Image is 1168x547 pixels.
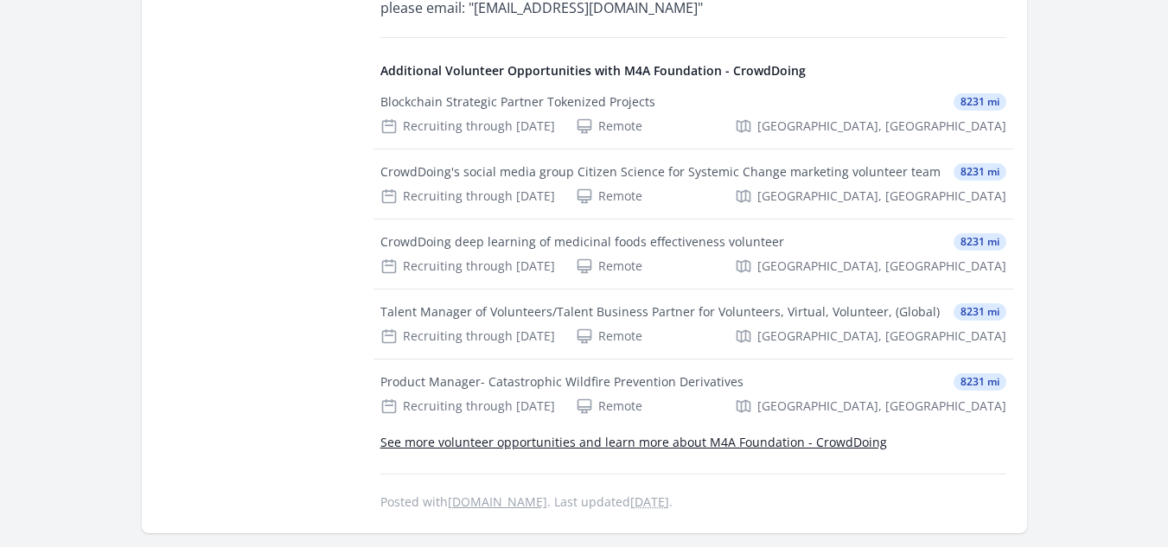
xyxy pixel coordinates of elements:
[373,80,1013,149] a: Blockchain Strategic Partner Tokenized Projects 8231 mi Recruiting through [DATE] Remote [GEOGRAP...
[380,62,1006,80] h4: Additional Volunteer Opportunities with M4A Foundation - CrowdDoing
[757,118,1006,135] span: [GEOGRAPHIC_DATA], [GEOGRAPHIC_DATA]
[373,289,1013,359] a: Talent Manager of Volunteers/Talent Business Partner for Volunteers, Virtual, Volunteer, (Global)...
[380,118,555,135] div: Recruiting through [DATE]
[576,328,642,345] div: Remote
[380,233,784,251] div: CrowdDoing deep learning of medicinal foods effectiveness volunteer
[576,188,642,205] div: Remote
[954,163,1006,181] span: 8231 mi
[576,118,642,135] div: Remote
[380,398,555,415] div: Recruiting through [DATE]
[954,93,1006,111] span: 8231 mi
[576,398,642,415] div: Remote
[380,495,1006,509] p: Posted with . Last updated .
[373,359,1013,429] a: Product Manager- Catastrophic Wildfire Prevention Derivatives 8231 mi Recruiting through [DATE] R...
[448,493,547,510] a: [DOMAIN_NAME]
[954,303,1006,321] span: 8231 mi
[380,93,655,111] div: Blockchain Strategic Partner Tokenized Projects
[373,149,1013,219] a: CrowdDoing's social media group Citizen Science for Systemic Change marketing volunteer team 8231...
[954,233,1006,251] span: 8231 mi
[380,188,555,205] div: Recruiting through [DATE]
[576,258,642,275] div: Remote
[757,328,1006,345] span: [GEOGRAPHIC_DATA], [GEOGRAPHIC_DATA]
[380,328,555,345] div: Recruiting through [DATE]
[380,258,555,275] div: Recruiting through [DATE]
[757,398,1006,415] span: [GEOGRAPHIC_DATA], [GEOGRAPHIC_DATA]
[380,434,887,450] a: See more volunteer opportunities and learn more about M4A Foundation - CrowdDoing
[757,188,1006,205] span: [GEOGRAPHIC_DATA], [GEOGRAPHIC_DATA]
[380,163,941,181] div: CrowdDoing's social media group Citizen Science for Systemic Change marketing volunteer team
[373,219,1013,289] a: CrowdDoing deep learning of medicinal foods effectiveness volunteer 8231 mi Recruiting through [D...
[630,493,669,510] abbr: Thu, Sep 25, 2025 7:44 PM
[954,373,1006,391] span: 8231 mi
[380,373,744,391] div: Product Manager- Catastrophic Wildfire Prevention Derivatives
[380,303,940,321] div: Talent Manager of Volunteers/Talent Business Partner for Volunteers, Virtual, Volunteer, (Global)
[757,258,1006,275] span: [GEOGRAPHIC_DATA], [GEOGRAPHIC_DATA]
